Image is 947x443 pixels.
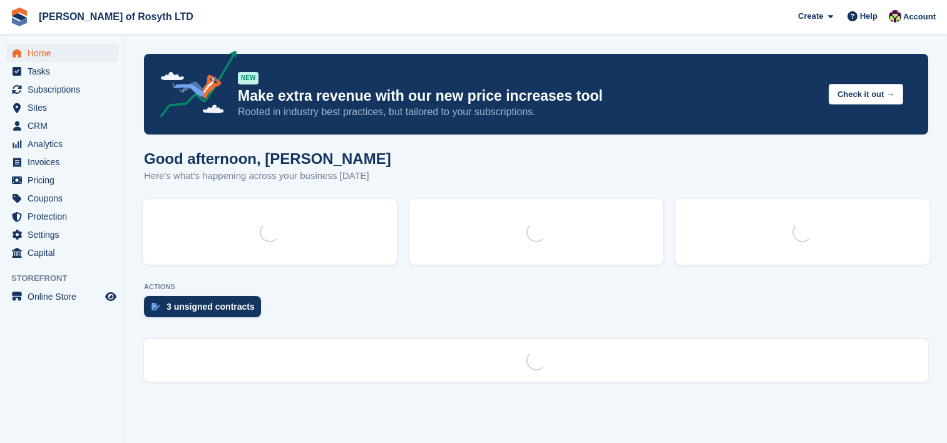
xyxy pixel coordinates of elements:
span: Storefront [11,272,125,285]
a: menu [6,171,118,189]
span: CRM [28,117,103,135]
span: Online Store [28,288,103,305]
span: Subscriptions [28,81,103,98]
span: Invoices [28,153,103,171]
a: menu [6,190,118,207]
img: contract_signature_icon-13c848040528278c33f63329250d36e43548de30e8caae1d1a13099fd9432cc5.svg [151,303,160,310]
span: Account [903,11,936,23]
a: menu [6,153,118,171]
p: Here's what's happening across your business [DATE] [144,169,391,183]
a: menu [6,208,118,225]
span: Settings [28,226,103,243]
span: Coupons [28,190,103,207]
p: ACTIONS [144,283,928,291]
span: Sites [28,99,103,116]
a: menu [6,99,118,116]
a: Preview store [103,289,118,304]
p: Make extra revenue with our new price increases tool [238,87,819,105]
span: Pricing [28,171,103,189]
span: Capital [28,244,103,262]
span: Protection [28,208,103,225]
span: Create [798,10,823,23]
h1: Good afternoon, [PERSON_NAME] [144,150,391,167]
a: menu [6,135,118,153]
a: menu [6,244,118,262]
a: menu [6,226,118,243]
span: Analytics [28,135,103,153]
span: Help [860,10,878,23]
span: Tasks [28,63,103,80]
a: [PERSON_NAME] of Rosyth LTD [34,6,198,27]
span: Home [28,44,103,62]
img: Nina Briggs [889,10,901,23]
a: menu [6,81,118,98]
a: menu [6,288,118,305]
div: NEW [238,72,259,84]
a: menu [6,44,118,62]
a: menu [6,63,118,80]
img: price-adjustments-announcement-icon-8257ccfd72463d97f412b2fc003d46551f7dbcb40ab6d574587a9cd5c0d94... [150,51,237,122]
img: stora-icon-8386f47178a22dfd0bd8f6a31ec36ba5ce8667c1dd55bd0f319d3a0aa187defe.svg [10,8,29,26]
button: Check it out → [829,84,903,104]
div: 3 unsigned contracts [166,302,255,312]
a: 3 unsigned contracts [144,296,267,323]
a: menu [6,117,118,135]
p: Rooted in industry best practices, but tailored to your subscriptions. [238,105,819,119]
